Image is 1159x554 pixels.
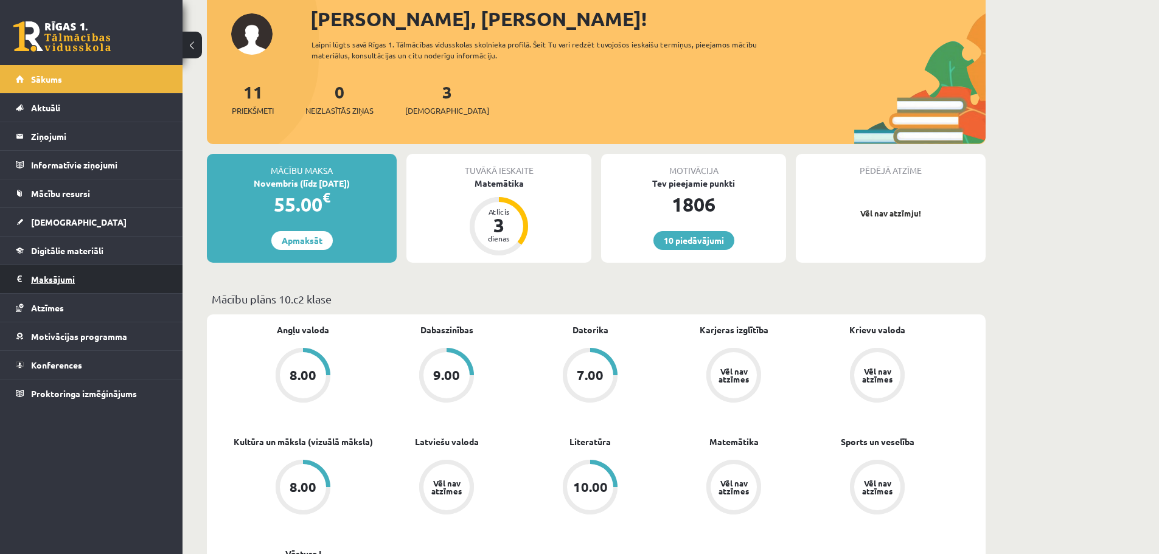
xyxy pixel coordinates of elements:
[31,188,90,199] span: Mācību resursi
[31,265,167,293] legend: Maksājumi
[31,102,60,113] span: Aktuāli
[305,81,374,117] a: 0Neizlasītās ziņas
[16,208,167,236] a: [DEMOGRAPHIC_DATA]
[322,189,330,206] span: €
[234,435,373,448] a: Kultūra un māksla (vizuālā māksla)
[16,94,167,122] a: Aktuāli
[577,369,604,382] div: 7.00
[290,369,316,382] div: 8.00
[207,154,397,177] div: Mācību maksa
[433,369,460,382] div: 9.00
[16,122,167,150] a: Ziņojumi
[231,460,375,517] a: 8.00
[31,151,167,179] legend: Informatīvie ziņojumi
[31,74,62,85] span: Sākums
[16,151,167,179] a: Informatīvie ziņojumi
[31,245,103,256] span: Digitālie materiāli
[573,480,608,494] div: 10.00
[31,359,82,370] span: Konferences
[232,81,274,117] a: 11Priekšmeti
[271,231,333,250] a: Apmaksāt
[420,324,473,336] a: Dabaszinības
[290,480,316,494] div: 8.00
[653,231,734,250] a: 10 piedāvājumi
[430,479,464,495] div: Vēl nav atzīmes
[310,4,986,33] div: [PERSON_NAME], [PERSON_NAME]!
[573,324,608,336] a: Datorika
[481,215,517,235] div: 3
[375,348,518,405] a: 9.00
[802,207,980,220] p: Vēl nav atzīmju!
[31,302,64,313] span: Atzīmes
[305,105,374,117] span: Neizlasītās ziņas
[231,348,375,405] a: 8.00
[16,65,167,93] a: Sākums
[16,351,167,379] a: Konferences
[796,154,986,177] div: Pēdējā atzīme
[277,324,329,336] a: Angļu valoda
[16,322,167,350] a: Motivācijas programma
[569,435,611,448] a: Literatūra
[841,435,914,448] a: Sports un veselība
[16,237,167,265] a: Digitālie materiāli
[717,367,751,383] div: Vēl nav atzīmes
[312,39,779,61] div: Laipni lūgts savā Rīgas 1. Tālmācības vidusskolas skolnieka profilā. Šeit Tu vari redzēt tuvojošo...
[232,105,274,117] span: Priekšmeti
[16,379,167,407] a: Proktoringa izmēģinājums
[662,460,806,517] a: Vēl nav atzīmes
[481,208,517,215] div: Atlicis
[601,177,786,190] div: Tev pieejamie punkti
[709,435,759,448] a: Matemātika
[601,190,786,219] div: 1806
[806,460,949,517] a: Vēl nav atzīmes
[405,105,489,117] span: [DEMOGRAPHIC_DATA]
[601,154,786,177] div: Motivācija
[16,265,167,293] a: Maksājumi
[375,460,518,517] a: Vēl nav atzīmes
[31,388,137,399] span: Proktoringa izmēģinājums
[13,21,111,52] a: Rīgas 1. Tālmācības vidusskola
[31,331,127,342] span: Motivācijas programma
[806,348,949,405] a: Vēl nav atzīmes
[860,479,894,495] div: Vēl nav atzīmes
[16,179,167,207] a: Mācību resursi
[481,235,517,242] div: dienas
[415,435,479,448] a: Latviešu valoda
[406,177,591,257] a: Matemātika Atlicis 3 dienas
[662,348,806,405] a: Vēl nav atzīmes
[405,81,489,117] a: 3[DEMOGRAPHIC_DATA]
[212,291,981,307] p: Mācību plāns 10.c2 klase
[717,479,751,495] div: Vēl nav atzīmes
[518,460,662,517] a: 10.00
[16,294,167,322] a: Atzīmes
[207,177,397,190] div: Novembris (līdz [DATE])
[518,348,662,405] a: 7.00
[860,367,894,383] div: Vēl nav atzīmes
[31,216,127,227] span: [DEMOGRAPHIC_DATA]
[406,154,591,177] div: Tuvākā ieskaite
[31,122,167,150] legend: Ziņojumi
[207,190,397,219] div: 55.00
[700,324,768,336] a: Karjeras izglītība
[406,177,591,190] div: Matemātika
[849,324,905,336] a: Krievu valoda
